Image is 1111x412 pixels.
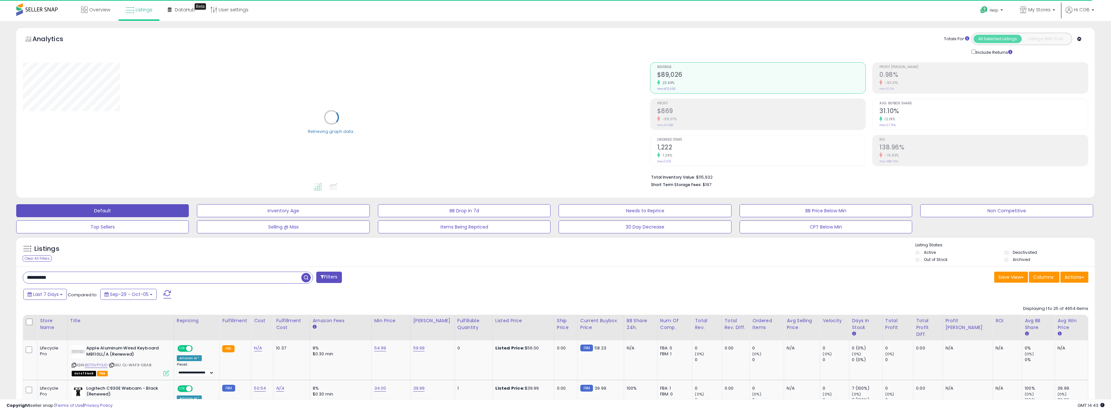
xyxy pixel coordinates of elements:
[84,402,113,408] a: Privacy Policy
[627,317,655,331] div: BB Share 24h.
[660,80,675,85] small: 23.49%
[975,1,1009,21] a: Help
[885,351,894,357] small: (0%)
[495,345,525,351] b: Listed Price:
[378,204,550,217] button: BB Drop in 7d
[823,392,832,397] small: (0%)
[879,123,896,127] small: Prev: 27.72%
[276,345,305,351] div: 10.37
[1025,345,1055,351] div: 0%
[1013,257,1030,262] label: Archived
[725,345,745,351] div: 0.00
[752,351,761,357] small: (0%)
[879,65,1088,69] span: Profit [PERSON_NAME]
[973,35,1022,43] button: All Selected Listings
[68,292,98,298] span: Compared to:
[374,345,386,351] a: 54.99
[70,317,171,324] div: Title
[852,351,861,357] small: (0%)
[852,317,879,331] div: Days In Stock
[657,107,866,116] h2: $869
[980,6,988,14] i: Get Help
[1078,402,1105,408] span: 2025-10-13 14:43 GMT
[378,220,550,233] button: Items Being Repriced
[110,291,149,298] span: Sep-29 - Oct-05
[495,345,549,351] div: $56.00
[195,3,206,10] div: Tooltip anchor
[752,392,761,397] small: (0%)
[595,385,606,391] span: 39.99
[374,385,386,392] a: 34.00
[787,385,815,391] div: N/A
[72,345,169,375] div: ASIN:
[557,345,573,351] div: 0.00
[1060,272,1088,283] button: Actions
[32,34,76,45] h5: Analytics
[580,317,621,331] div: Current Buybox Price
[177,355,202,361] div: Amazon AI *
[852,385,882,391] div: 7 (100%)
[178,346,186,351] span: ON
[557,385,573,391] div: 0.00
[109,362,151,368] span: | SKU: CL-WAF3-06A8
[882,80,898,85] small: -90.31%
[16,204,189,217] button: Default
[34,244,59,253] h5: Listings
[879,144,1088,152] h2: 138.96%
[177,395,202,401] div: Amazon AI *
[879,138,1088,142] span: ROI
[996,317,1019,324] div: ROI
[580,345,593,351] small: FBM
[915,242,1095,248] p: Listing States:
[852,345,882,351] div: 0 (0%)
[1057,317,1085,331] div: Avg Win Price
[72,371,96,376] span: All listings that are currently out of stock and unavailable for purchase on Amazon
[885,385,913,391] div: 0
[657,87,676,91] small: Prev: $72,092
[557,317,575,331] div: Ship Price
[1057,392,1067,397] small: (0%)
[996,345,1017,351] div: N/A
[740,204,912,217] button: BB Price Below Min
[457,345,488,351] div: 0
[1029,272,1059,283] button: Columns
[191,346,202,351] span: OFF
[559,204,731,217] button: Needs to Reprice
[1028,6,1051,13] span: My Stores
[40,345,62,357] div: Lifecycle Pro
[1025,317,1052,331] div: Avg BB Share
[660,391,687,397] div: FBM: 0
[495,317,551,324] div: Listed Price
[6,403,113,409] div: seller snap | |
[651,174,695,180] b: Total Inventory Value:
[695,397,721,403] div: 0
[879,159,898,163] small: Prev: 688.79%
[852,331,856,337] small: Days In Stock.
[177,317,217,324] div: Repricing
[1074,6,1090,13] span: Hi CGB
[885,397,913,403] div: 0
[308,128,355,134] div: Retrieving graph data..
[823,317,846,324] div: Velocity
[994,272,1028,283] button: Save View
[990,7,998,13] span: Help
[703,182,711,188] span: $197
[1025,351,1034,357] small: (0%)
[695,317,719,331] div: Total Rev.
[823,397,849,403] div: 0
[6,402,30,408] strong: Copyright
[313,391,367,397] div: $0.30 min
[651,182,702,187] b: Short Term Storage Fees:
[1025,392,1034,397] small: (0%)
[916,317,940,338] div: Total Profit Diff.
[885,345,913,351] div: 0
[787,317,817,331] div: Avg Selling Price
[1025,357,1055,363] div: 0%
[657,102,866,105] span: Profit
[97,371,108,376] span: FBA
[495,385,525,391] b: Listed Price:
[316,272,342,283] button: Filters
[254,385,266,392] a: 50.54
[136,6,152,13] span: Listings
[879,71,1088,80] h2: 0.98%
